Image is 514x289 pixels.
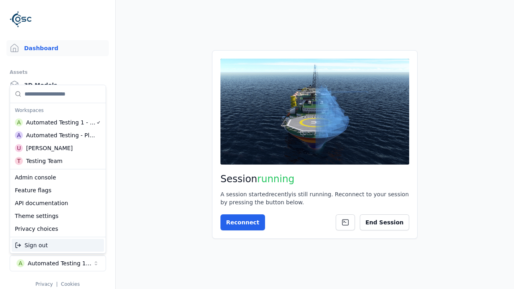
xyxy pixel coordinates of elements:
[26,131,96,139] div: Automated Testing - Playwright
[15,131,23,139] div: A
[12,239,104,252] div: Sign out
[12,184,104,197] div: Feature flags
[15,157,23,165] div: T
[15,118,23,126] div: A
[10,85,106,169] div: Suggestions
[26,157,63,165] div: Testing Team
[26,144,73,152] div: [PERSON_NAME]
[12,105,104,116] div: Workspaces
[12,197,104,210] div: API documentation
[10,169,106,237] div: Suggestions
[26,118,96,126] div: Automated Testing 1 - Playwright
[12,222,104,235] div: Privacy choices
[10,237,106,253] div: Suggestions
[12,210,104,222] div: Theme settings
[12,171,104,184] div: Admin console
[15,144,23,152] div: U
